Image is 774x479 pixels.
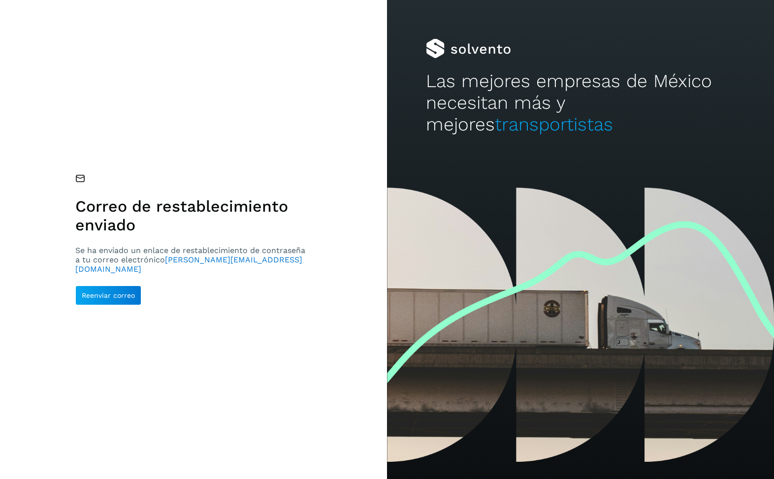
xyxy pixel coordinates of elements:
p: Se ha enviado un enlace de restablecimiento de contraseña a tu correo electrónico [75,246,309,274]
span: [PERSON_NAME][EMAIL_ADDRESS][DOMAIN_NAME] [75,255,302,274]
span: Reenviar correo [82,292,135,299]
h2: Las mejores empresas de México necesitan más y mejores [426,70,736,136]
button: Reenviar correo [75,286,141,305]
span: transportistas [495,114,613,135]
h1: Correo de restablecimiento enviado [75,197,309,235]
